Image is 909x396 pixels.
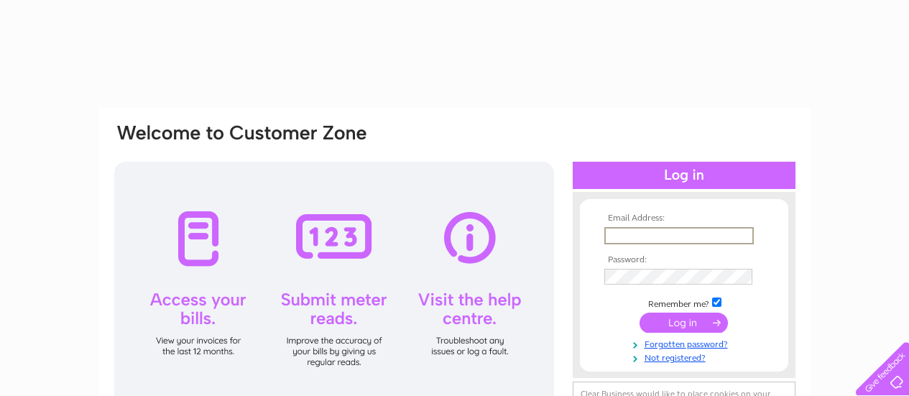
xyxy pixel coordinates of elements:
th: Email Address: [601,213,767,224]
a: Forgotten password? [604,336,767,350]
th: Password: [601,255,767,265]
a: Not registered? [604,350,767,364]
td: Remember me? [601,295,767,310]
input: Submit [640,313,728,333]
